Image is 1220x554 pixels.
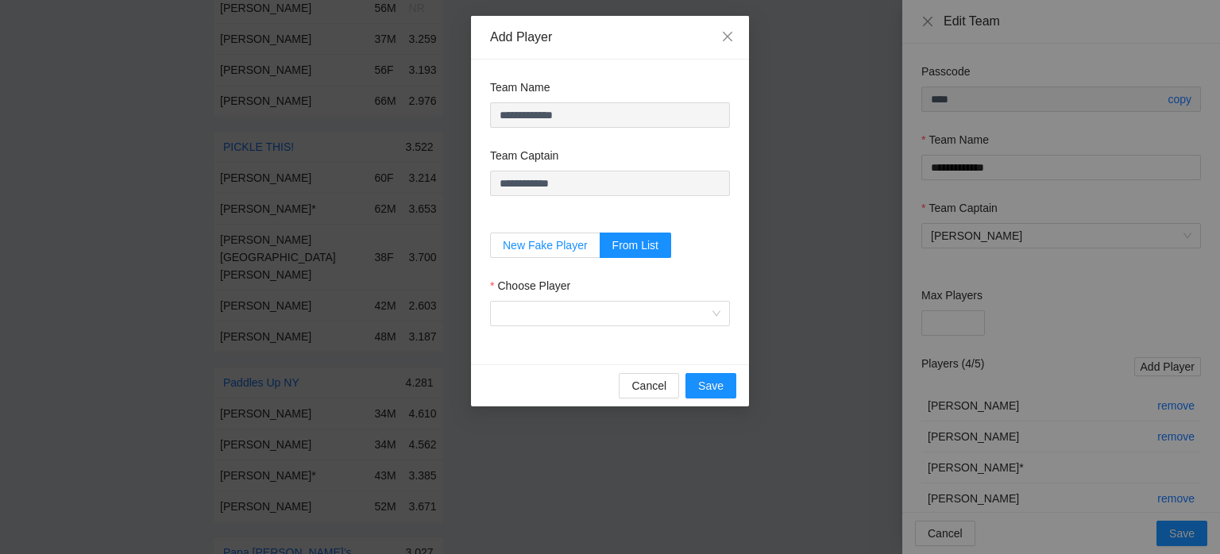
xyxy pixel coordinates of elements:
[490,277,570,294] label: Choose Player
[500,302,709,325] input: Choose Player
[631,377,666,394] span: Cancel
[490,29,730,46] div: Add Player
[685,373,736,398] button: Save
[490,79,550,96] label: Team Name
[706,16,749,59] button: Close
[503,239,588,252] span: New Fake Player
[721,30,734,43] span: close
[619,373,679,398] button: Cancel
[490,147,558,164] label: Team Captain
[612,239,658,252] span: From List
[698,377,724,394] span: Save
